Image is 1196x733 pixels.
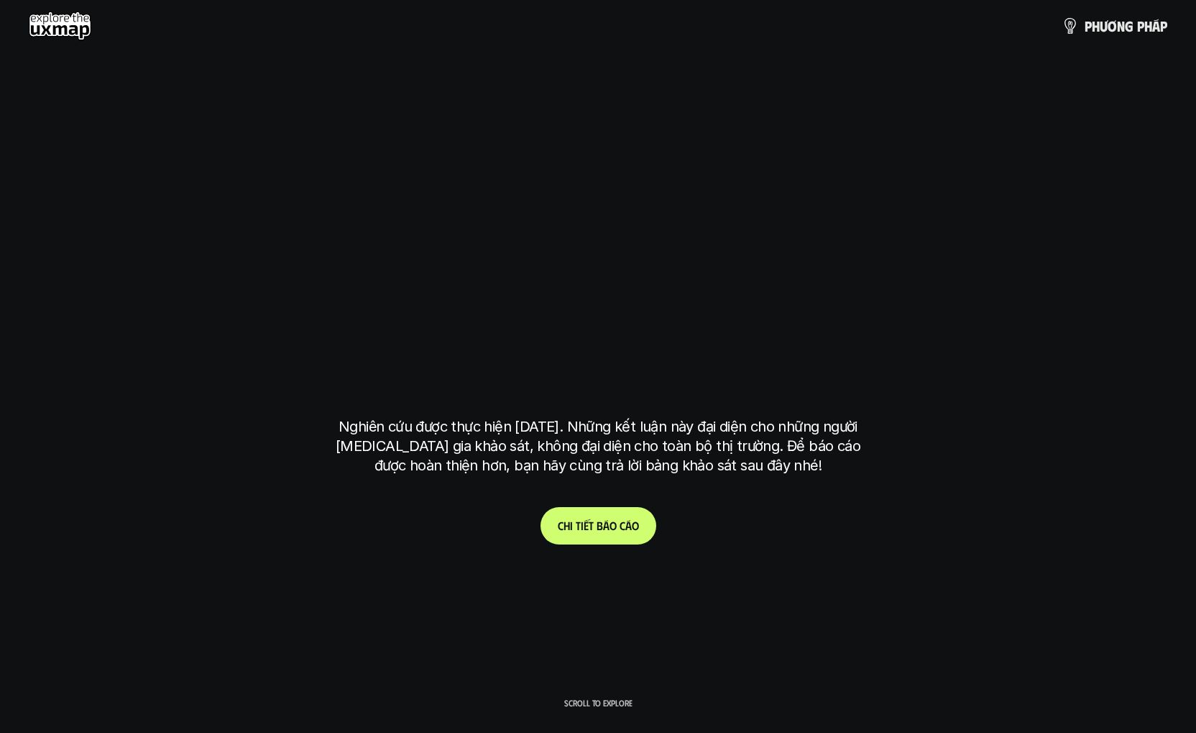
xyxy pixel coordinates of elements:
span: c [620,519,625,532]
span: ư [1100,18,1108,34]
span: o [632,519,639,532]
span: g [1125,18,1133,34]
h6: Kết quả nghiên cứu [548,193,658,209]
span: h [563,519,570,532]
p: Scroll to explore [564,698,632,708]
span: á [603,519,609,532]
span: h [1144,18,1152,34]
span: ế [584,519,589,532]
span: á [625,519,632,532]
span: o [609,519,617,532]
span: p [1160,18,1167,34]
span: p [1085,18,1092,34]
span: t [576,519,581,532]
h1: phạm vi công việc của [336,228,860,288]
span: p [1137,18,1144,34]
span: b [597,519,603,532]
a: Chitiếtbáocáo [540,507,656,545]
span: C [558,519,563,532]
span: i [581,519,584,532]
span: á [1152,18,1160,34]
span: i [570,519,573,532]
p: Nghiên cứu được thực hiện [DATE]. Những kết luận này đại diện cho những người [MEDICAL_DATA] gia ... [328,417,868,475]
span: h [1092,18,1100,34]
a: phươngpháp [1062,12,1167,40]
h1: tại [GEOGRAPHIC_DATA] [342,342,855,402]
span: ơ [1108,18,1117,34]
span: n [1117,18,1125,34]
span: t [589,519,594,532]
